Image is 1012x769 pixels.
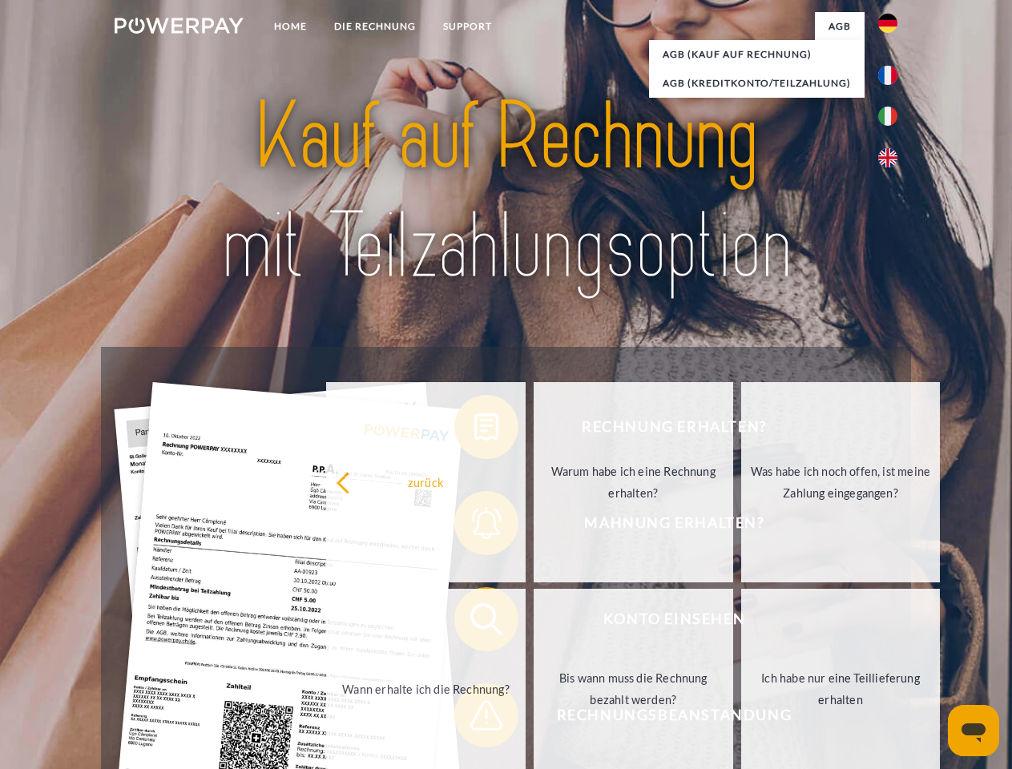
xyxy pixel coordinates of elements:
[115,18,244,34] img: logo-powerpay-white.svg
[878,148,897,167] img: en
[429,12,506,41] a: SUPPORT
[649,40,865,69] a: AGB (Kauf auf Rechnung)
[751,461,931,504] div: Was habe ich noch offen, ist meine Zahlung eingegangen?
[751,667,931,711] div: Ich habe nur eine Teillieferung erhalten
[336,471,516,493] div: zurück
[260,12,321,41] a: Home
[336,678,516,699] div: Wann erhalte ich die Rechnung?
[878,14,897,33] img: de
[543,461,724,504] div: Warum habe ich eine Rechnung erhalten?
[321,12,429,41] a: DIE RECHNUNG
[878,107,897,126] img: it
[153,77,859,307] img: title-powerpay_de.svg
[948,705,999,756] iframe: Schaltfläche zum Öffnen des Messaging-Fensters
[741,382,941,582] a: Was habe ich noch offen, ist meine Zahlung eingegangen?
[649,69,865,98] a: AGB (Kreditkonto/Teilzahlung)
[815,12,865,41] a: agb
[878,66,897,85] img: fr
[543,667,724,711] div: Bis wann muss die Rechnung bezahlt werden?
